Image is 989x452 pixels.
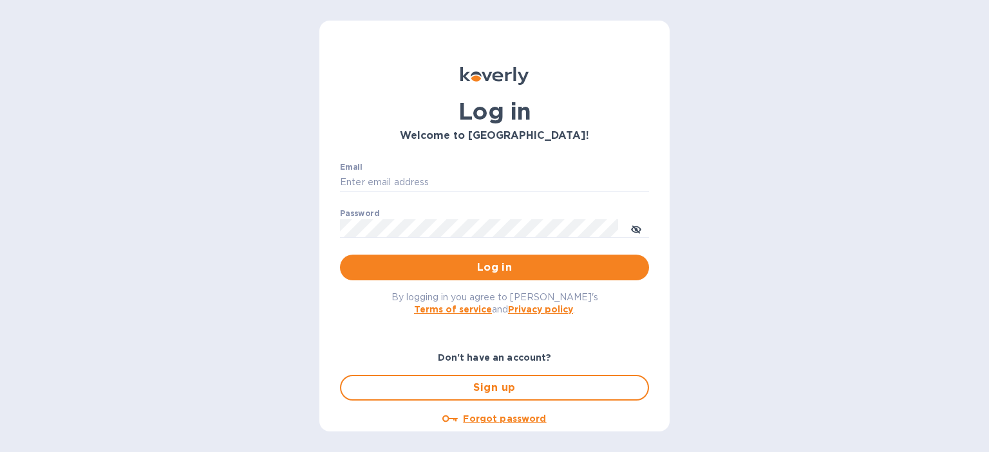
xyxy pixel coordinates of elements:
[340,173,649,192] input: Enter email address
[350,260,639,275] span: Log in
[340,255,649,280] button: Log in
[438,352,552,363] b: Don't have an account?
[391,292,598,314] span: By logging in you agree to [PERSON_NAME]'s and .
[340,210,379,217] label: Password
[352,380,637,395] span: Sign up
[340,98,649,125] h1: Log in
[463,413,546,424] u: Forgot password
[623,215,649,241] button: toggle password visibility
[460,67,529,85] img: Koverly
[508,304,573,314] a: Privacy policy
[340,130,649,142] h3: Welcome to [GEOGRAPHIC_DATA]!
[340,163,363,171] label: Email
[340,375,649,401] button: Sign up
[414,304,492,314] a: Terms of service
